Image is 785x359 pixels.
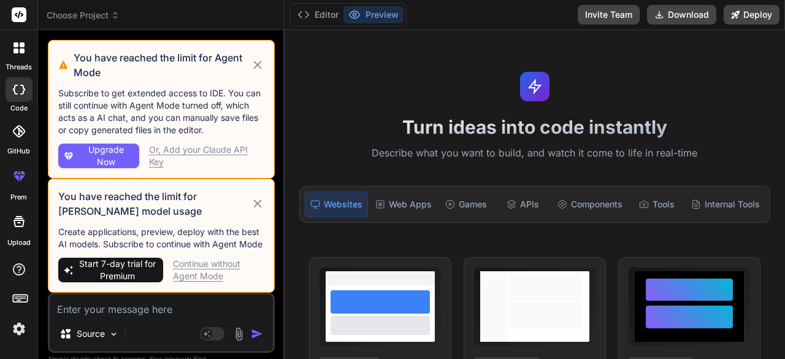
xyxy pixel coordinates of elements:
div: Games [439,191,493,217]
div: Continue without Agent Mode [173,258,264,282]
button: Deploy [724,5,779,25]
label: GitHub [7,146,30,156]
button: Preview [343,6,404,23]
label: prem [10,192,27,203]
p: Subscribe to get extended access to IDE. You can still continue with Agent Mode turned off, which... [58,87,264,136]
label: code [10,103,28,114]
p: Create applications, preview, deploy with the best AI models. Subscribe to continue with Agent Mode [58,226,264,250]
h3: You have reached the limit for Agent Mode [74,50,251,80]
div: Web Apps [370,191,437,217]
div: Components [553,191,627,217]
span: Upgrade Now [78,144,134,168]
div: Or, Add your Claude API Key [149,144,264,168]
h1: Turn ideas into code instantly [292,116,778,138]
span: Choose Project [47,9,120,21]
button: Invite Team [578,5,640,25]
div: APIs [496,191,549,217]
h3: You have reached the limit for [PERSON_NAME] model usage [58,189,251,218]
button: Start 7-day trial for Premium [58,258,163,282]
p: Describe what you want to build, and watch it come to life in real-time [292,145,778,161]
img: attachment [232,327,246,341]
label: threads [6,62,32,72]
label: Upload [7,237,31,248]
button: Editor [293,6,343,23]
img: Pick Models [109,329,119,339]
div: Websites [305,191,368,217]
p: Source [77,328,105,340]
div: Internal Tools [686,191,765,217]
div: Tools [630,191,684,217]
img: icon [251,328,263,340]
span: Start 7-day trial for Premium [77,258,158,282]
button: Download [647,5,716,25]
img: settings [9,318,29,339]
button: Upgrade Now [58,144,139,168]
